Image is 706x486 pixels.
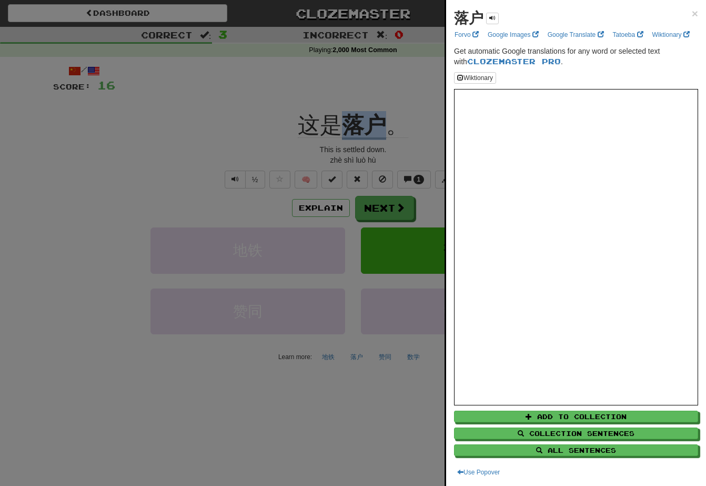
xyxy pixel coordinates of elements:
[649,29,693,41] a: Wiktionary
[454,428,698,439] button: Collection Sentences
[454,411,698,422] button: Add to Collection
[485,29,542,41] a: Google Images
[467,57,561,66] a: Clozemaster Pro
[692,7,698,19] span: ×
[454,46,698,67] p: Get automatic Google translations for any word or selected text with .
[610,29,647,41] a: Tatoeba
[454,10,483,26] strong: 落户
[454,467,503,478] button: Use Popover
[451,29,482,41] a: Forvo
[544,29,607,41] a: Google Translate
[454,72,496,84] button: Wiktionary
[692,8,698,19] button: Close
[454,444,698,456] button: All Sentences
